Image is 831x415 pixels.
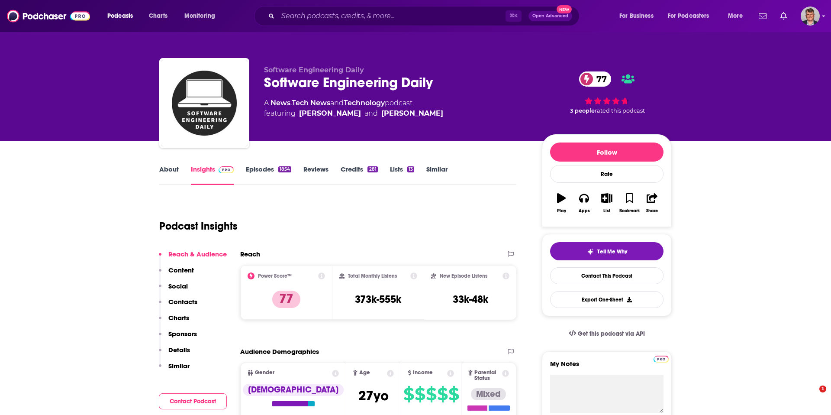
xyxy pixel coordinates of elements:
div: Bookmark [619,208,640,214]
img: Software Engineering Daily [161,60,248,146]
img: Podchaser Pro [219,166,234,173]
a: Charts [143,9,173,23]
p: 77 [272,291,300,308]
p: Social [168,282,188,290]
p: Content [168,266,194,274]
button: Export One-Sheet [550,291,664,308]
span: Logged in as AndyShane [801,6,820,26]
div: Play [557,208,566,214]
h2: Audience Demographics [240,347,319,356]
h1: Podcast Insights [159,220,238,233]
span: Parental Status [474,370,501,381]
h2: Power Score™ [258,273,292,279]
span: ⌘ K [506,10,522,22]
div: 1854 [278,166,291,172]
a: 77 [579,71,611,87]
a: InsightsPodchaser Pro [191,165,234,185]
p: Contacts [168,298,197,306]
div: Mixed [471,388,506,400]
a: Pro website [654,354,669,363]
p: Sponsors [168,330,197,338]
span: Software Engineering Daily [264,66,364,74]
button: Sponsors [159,330,197,346]
div: 281 [367,166,377,172]
span: $ [415,387,425,401]
button: open menu [613,9,664,23]
img: Podchaser Pro [654,356,669,363]
p: Details [168,346,190,354]
button: Follow [550,143,664,162]
iframe: Intercom live chat [802,386,822,406]
span: Age [359,370,370,376]
span: featuring [264,108,443,119]
span: Tell Me Why [597,248,627,255]
a: Technology [344,99,385,107]
span: Open Advanced [532,14,568,18]
button: Contact Podcast [159,393,227,409]
span: Income [413,370,433,376]
span: More [728,10,743,22]
div: 77 3 peoplerated this podcast [542,66,672,120]
span: Monitoring [184,10,215,22]
span: and [330,99,344,107]
span: 1 [819,386,826,392]
a: Contact This Podcast [550,267,664,284]
a: Show notifications dropdown [777,9,790,23]
h2: New Episode Listens [440,273,487,279]
span: Get this podcast via API [578,330,645,337]
a: Lists13 [390,165,414,185]
a: Tech News [292,99,330,107]
span: Gender [255,370,274,376]
button: open menu [101,9,144,23]
div: A podcast [264,98,443,119]
a: Credits281 [341,165,377,185]
button: Reach & Audience [159,250,227,266]
span: , [290,99,292,107]
button: open menu [178,9,226,23]
span: For Podcasters [668,10,709,22]
p: Reach & Audience [168,250,227,258]
button: Content [159,266,194,282]
div: [DEMOGRAPHIC_DATA] [243,384,344,396]
span: $ [426,387,436,401]
a: News [271,99,290,107]
a: Episodes1854 [246,165,291,185]
span: $ [403,387,414,401]
button: Share [641,188,664,219]
div: Share [646,208,658,214]
button: Open AdvancedNew [528,11,572,21]
button: Details [159,346,190,362]
button: Charts [159,314,189,330]
span: New [557,5,572,13]
button: Bookmark [618,188,641,219]
a: Get this podcast via API [562,323,652,344]
div: List [603,208,610,214]
a: Reviews [303,165,329,185]
h3: 33k-48k [453,293,488,306]
a: Show notifications dropdown [755,9,770,23]
img: User Profile [801,6,820,26]
button: Apps [573,188,595,219]
button: Social [159,282,188,298]
p: Similar [168,362,190,370]
h3: 373k-555k [355,293,401,306]
span: 77 [588,71,611,87]
button: Contacts [159,298,197,314]
img: Podchaser - Follow, Share and Rate Podcasts [7,8,90,24]
div: Rate [550,165,664,183]
h2: Reach [240,250,260,258]
span: 3 people [570,107,595,114]
a: Lee Atchison [299,108,361,119]
span: 27 yo [358,387,389,404]
span: For Business [619,10,654,22]
span: rated this podcast [595,107,645,114]
div: 13 [407,166,414,172]
button: Play [550,188,573,219]
button: open menu [722,9,754,23]
span: Podcasts [107,10,133,22]
span: $ [448,387,459,401]
button: tell me why sparkleTell Me Why [550,242,664,260]
button: open menu [662,9,722,23]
